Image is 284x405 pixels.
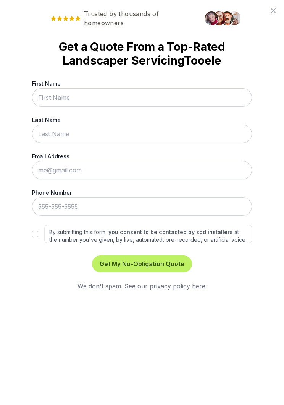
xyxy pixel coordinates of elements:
input: First Name [32,88,252,107]
div: We don't spam. See our privacy policy . [32,281,252,291]
span: Trusted by thousands of homeowners [44,9,200,28]
label: Last Name [32,116,252,124]
label: By submitting this form, at the number you've given, by live, automated, pre-recorded, or artific... [44,225,252,243]
button: Get My No-Obligation Quote [92,255,192,272]
strong: Get a Quote From a Top-Rated Landscaper Servicing Tooele [44,40,240,67]
label: First Name [32,80,252,88]
label: Email Address [32,152,252,160]
input: me@gmail.com [32,161,252,179]
a: here [192,282,205,290]
label: Phone Number [32,189,252,197]
strong: you consent to be contacted by sod installers [108,229,233,235]
input: 555-555-5555 [32,197,252,216]
input: Last Name [32,125,252,143]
